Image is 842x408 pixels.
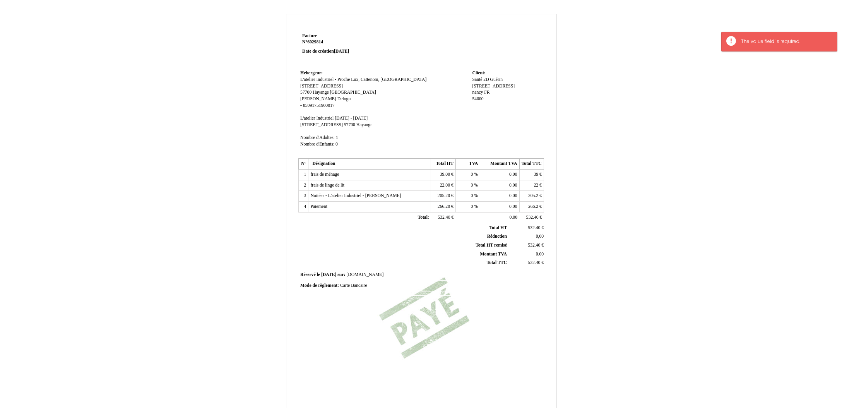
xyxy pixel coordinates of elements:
[471,193,473,198] span: 0
[300,116,334,121] span: L'atelier Industriel
[519,212,544,223] td: €
[484,90,489,95] span: FR
[528,193,538,198] span: 205.2
[528,243,540,248] span: 532.40
[310,204,327,209] span: Paiement
[330,90,376,95] span: [GEOGRAPHIC_DATA]
[472,90,483,95] span: nancy
[455,191,480,202] td: %
[308,159,431,170] th: Désignation
[431,180,455,191] td: €
[300,122,343,127] span: [STREET_ADDRESS]
[336,135,338,140] span: 1
[480,252,507,257] span: Montant TVA
[472,70,485,75] span: Client:
[528,225,540,230] span: 532.40
[536,252,544,257] span: 0.00
[508,241,545,250] td: €
[472,77,489,82] span: Santé 2D
[302,49,349,54] strong: Date de création
[487,260,507,265] span: Total TTC
[476,243,507,248] span: Total HT remisé
[509,204,517,209] span: 0.00
[300,96,336,101] span: [PERSON_NAME]
[335,116,368,121] span: [DATE] - [DATE]
[307,39,323,45] span: 6029814
[299,170,308,180] td: 1
[526,215,539,220] span: 532.40
[809,373,836,402] iframe: Chat
[487,234,507,239] span: Réduction
[300,142,334,147] span: Nombre d'Enfants:
[455,170,480,180] td: %
[509,183,517,188] span: 0.00
[300,283,339,288] span: Mode de règlement:
[509,193,517,198] span: 0.00
[508,224,545,232] td: €
[299,159,308,170] th: N°
[431,212,455,223] td: €
[431,202,455,213] td: €
[519,180,544,191] td: €
[519,191,544,202] td: €
[334,49,349,54] span: [DATE]
[472,84,515,89] span: [STREET_ADDRESS]
[455,202,480,213] td: %
[455,159,480,170] th: TVA
[528,260,540,265] span: 532.40
[337,272,345,277] span: sur:
[310,183,344,188] span: frais de linge de lit
[471,183,473,188] span: 0
[300,272,320,277] span: Réservé le
[438,193,450,198] span: 205.20
[440,172,450,177] span: 39.00
[300,84,343,89] span: [STREET_ADDRESS]
[321,272,336,277] span: [DATE]
[510,215,517,220] span: 0.00
[519,202,544,213] td: €
[300,135,335,140] span: Nombre d'Adultes:
[340,283,367,288] span: Carte Bancaire
[302,39,395,45] strong: N°
[299,202,308,213] td: 4
[303,103,335,108] span: 85091751900017
[519,170,544,180] td: €
[431,191,455,202] td: €
[480,159,519,170] th: Montant TVA
[438,204,450,209] span: 266.20
[300,103,302,108] span: -
[299,191,308,202] td: 3
[418,215,429,220] span: Total:
[536,234,544,239] span: 0,00
[302,33,317,38] span: Facture
[300,70,323,75] span: Hebergeur:
[534,172,538,177] span: 39
[471,204,473,209] span: 0
[509,172,517,177] span: 0.00
[440,183,450,188] span: 22.00
[741,38,829,45] div: The value field is required.
[528,204,538,209] span: 266.2
[313,90,329,95] span: Hayange
[344,122,355,127] span: 57700
[299,180,308,191] td: 2
[431,159,455,170] th: Total HT
[490,77,503,82] span: Guérin
[472,96,483,101] span: 54000
[337,96,351,101] span: Delogu
[310,193,401,198] span: Nuitées - L'atelier Industriel - [PERSON_NAME]
[310,172,339,177] span: frais de ménage
[489,225,507,230] span: Total HT
[346,272,383,277] span: [DOMAIN_NAME]
[519,159,544,170] th: Total TTC
[300,77,426,82] span: L'atelier Industriel - Proche Lux, Cattenom, [GEOGRAPHIC_DATA]
[534,183,538,188] span: 22
[471,172,473,177] span: 0
[300,90,311,95] span: 57700
[455,180,480,191] td: %
[508,259,545,267] td: €
[356,122,373,127] span: Hayange
[431,170,455,180] td: €
[438,215,450,220] span: 532.40
[335,142,338,147] span: 0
